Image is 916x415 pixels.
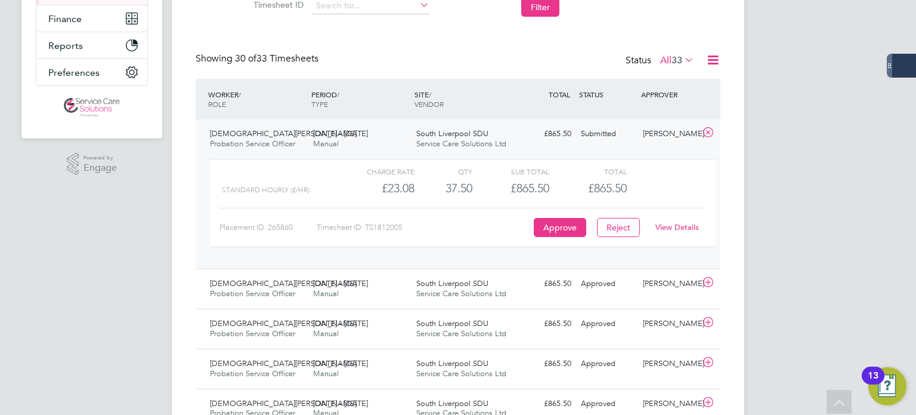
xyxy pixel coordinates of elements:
[83,163,117,173] span: Engage
[429,90,431,99] span: /
[337,90,339,99] span: /
[416,368,506,379] span: Service Care Solutions Ltd
[210,139,295,149] span: Probation Service Officer
[317,218,531,237] div: Timesheet ID: TS1812005
[36,59,147,85] button: Preferences
[313,318,368,328] span: [DATE] - [DATE]
[868,367,906,405] button: Open Resource Center, 13 new notifications
[576,394,638,414] div: Approved
[671,54,682,66] span: 33
[83,153,117,163] span: Powered by
[210,288,295,299] span: Probation Service Officer
[313,368,339,379] span: Manual
[514,274,576,294] div: £865.50
[416,128,488,139] span: South Liverpool SDU
[414,99,444,109] span: VENDOR
[338,179,414,198] div: £23.08
[311,99,328,109] span: TYPE
[222,186,310,194] span: Standard Hourly (£/HR)
[235,53,318,64] span: 33 Timesheets
[48,40,83,51] span: Reports
[36,98,148,117] a: Go to home page
[36,32,147,59] button: Reports
[313,139,339,149] span: Manual
[576,274,638,294] div: Approved
[576,354,638,374] div: Approved
[655,222,699,232] a: View Details
[638,394,700,414] div: [PERSON_NAME]
[219,218,317,237] div: Placement ID: 265860
[36,5,147,32] button: Finance
[210,278,357,288] span: [DEMOGRAPHIC_DATA][PERSON_NAME]
[313,278,368,288] span: [DATE] - [DATE]
[208,99,226,109] span: ROLE
[416,328,506,339] span: Service Care Solutions Ltd
[313,288,339,299] span: Manual
[64,98,120,117] img: servicecare-logo-retina.png
[414,164,472,179] div: QTY
[210,398,357,408] span: [DEMOGRAPHIC_DATA][PERSON_NAME]
[239,90,241,99] span: /
[638,314,700,334] div: [PERSON_NAME]
[210,128,357,139] span: [DEMOGRAPHIC_DATA][PERSON_NAME]
[210,318,357,328] span: [DEMOGRAPHIC_DATA][PERSON_NAME]
[210,368,295,379] span: Probation Service Officer
[416,288,506,299] span: Service Care Solutions Ltd
[638,274,700,294] div: [PERSON_NAME]
[196,53,321,65] div: Showing
[638,354,700,374] div: [PERSON_NAME]
[48,67,100,78] span: Preferences
[588,181,627,195] span: £865.50
[660,54,694,66] label: All
[411,84,515,115] div: SITE
[549,164,626,179] div: Total
[313,358,368,368] span: [DATE] - [DATE]
[313,328,339,339] span: Manual
[205,84,308,115] div: WORKER
[416,318,488,328] span: South Liverpool SDU
[514,314,576,334] div: £865.50
[416,358,488,368] span: South Liverpool SDU
[308,84,411,115] div: PERIOD
[313,398,368,408] span: [DATE] - [DATE]
[67,153,117,176] a: Powered byEngage
[597,218,640,237] button: Reject
[638,84,700,105] div: APPROVER
[210,328,295,339] span: Probation Service Officer
[868,376,878,391] div: 13
[514,354,576,374] div: £865.50
[414,179,472,198] div: 37.50
[472,164,549,179] div: Sub Total
[416,278,488,288] span: South Liverpool SDU
[576,84,638,105] div: STATUS
[534,218,586,237] button: Approve
[313,128,368,139] span: [DATE] - [DATE]
[638,124,700,144] div: [PERSON_NAME]
[472,179,549,198] div: £865.50
[549,90,570,99] span: TOTAL
[626,53,697,69] div: Status
[210,358,357,368] span: [DEMOGRAPHIC_DATA][PERSON_NAME]
[416,139,506,149] span: Service Care Solutions Ltd
[514,124,576,144] div: £865.50
[416,398,488,408] span: South Liverpool SDU
[338,164,414,179] div: Charge rate
[576,314,638,334] div: Approved
[514,394,576,414] div: £865.50
[235,53,256,64] span: 30 of
[48,13,82,24] span: Finance
[576,124,638,144] div: Submitted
